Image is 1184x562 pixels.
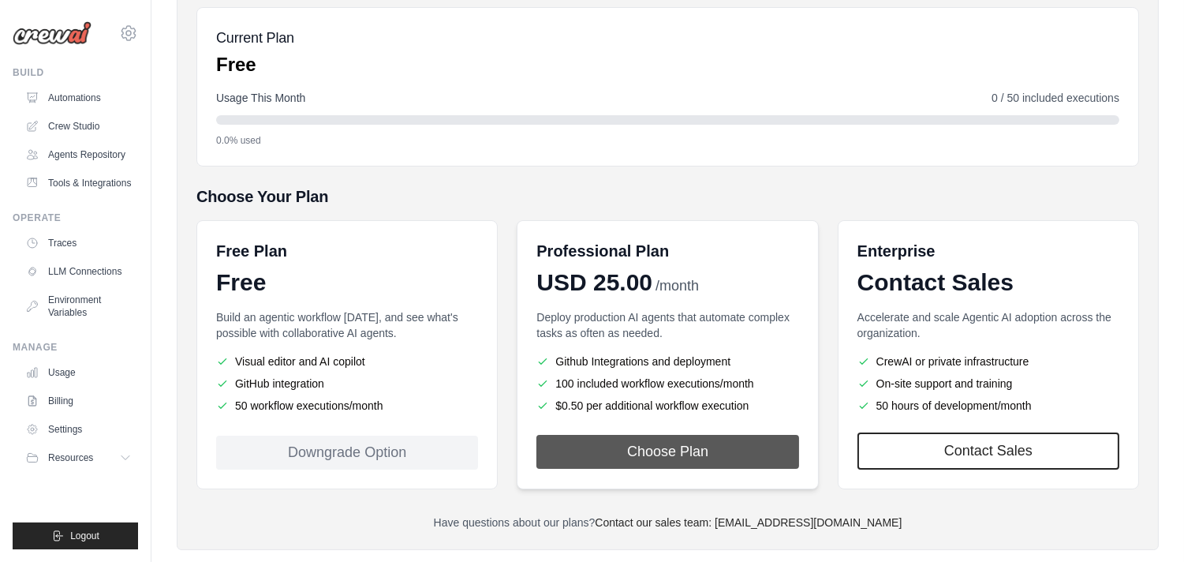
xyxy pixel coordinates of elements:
[857,376,1119,392] li: On-site support and training
[13,341,138,354] div: Manage
[19,388,138,414] a: Billing
[857,309,1119,341] p: Accelerate and scale Agentic AI adoption across the organization.
[857,398,1119,414] li: 50 hours of development/month
[19,170,138,196] a: Tools & Integrations
[216,436,478,470] div: Downgrade Option
[13,21,92,45] img: Logo
[857,433,1119,470] a: Contact Sales
[536,435,798,469] button: Choose Plan
[536,398,798,414] li: $0.50 per additional workflow execution
[13,523,138,549] button: Logout
[536,354,798,369] li: Github Integrations and deployment
[19,445,138,470] button: Resources
[19,230,138,256] a: Traces
[536,376,798,392] li: 100 included workflow executions/month
[196,515,1139,530] p: Have questions about our plans?
[992,90,1119,106] span: 0 / 50 included executions
[19,259,138,284] a: LLM Connections
[13,66,138,79] div: Build
[48,451,93,464] span: Resources
[857,240,1119,262] h6: Enterprise
[536,240,669,262] h6: Professional Plan
[216,309,478,341] p: Build an agentic workflow [DATE], and see what's possible with collaborative AI agents.
[536,268,652,297] span: USD 25.00
[595,516,902,529] a: Contact our sales team: [EMAIL_ADDRESS][DOMAIN_NAME]
[19,287,138,325] a: Environment Variables
[196,185,1139,208] h5: Choose Your Plan
[536,309,798,341] p: Deploy production AI agents that automate complex tasks as often as needed.
[655,275,699,297] span: /month
[216,240,287,262] h6: Free Plan
[19,417,138,442] a: Settings
[857,268,1119,297] div: Contact Sales
[216,268,478,297] div: Free
[857,354,1119,369] li: CrewAI or private infrastructure
[19,85,138,111] a: Automations
[216,376,478,392] li: GitHub integration
[19,360,138,385] a: Usage
[216,52,294,77] p: Free
[216,398,478,414] li: 50 workflow executions/month
[13,212,138,224] div: Operate
[19,114,138,139] a: Crew Studio
[19,142,138,167] a: Agents Repository
[216,27,294,49] h5: Current Plan
[216,354,478,369] li: Visual editor and AI copilot
[70,530,99,542] span: Logout
[216,90,305,106] span: Usage This Month
[216,134,261,147] span: 0.0% used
